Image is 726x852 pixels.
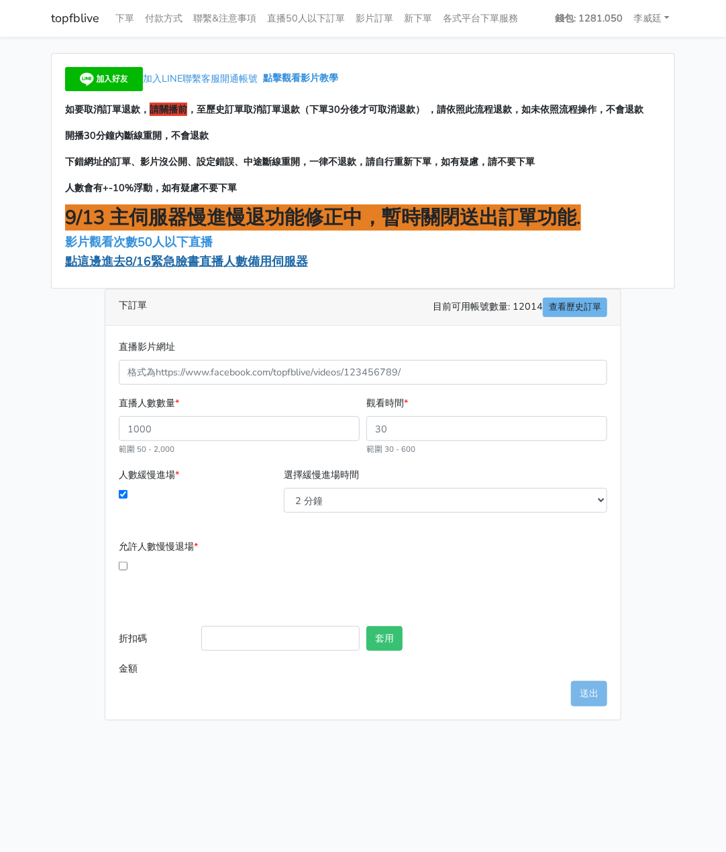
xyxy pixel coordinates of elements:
[65,204,581,231] span: 9/13 主伺服器慢進慢退功能修正中，暫時關閉送出訂單功能.
[138,234,213,250] span: 50人以下直播
[119,444,174,454] small: 範圍 50 - 2,000
[119,539,198,554] label: 允許人數慢慢退場
[437,5,523,32] a: 各式平台下單服務
[138,234,216,250] a: 50人以下直播
[366,444,415,454] small: 範圍 30 - 600
[65,155,535,168] span: 下錯網址的訂單、影片沒公開、設定錯誤、中途斷線重開，一律不退款，請自行重新下單，如有疑慮，請不要下單
[571,681,607,706] button: 送出
[119,416,360,441] input: 1000
[65,234,138,250] a: 影片觀看次數
[284,467,359,483] label: 選擇緩慢進場時間
[263,72,338,85] a: 點擊觀看影片教學
[366,395,408,411] label: 觀看時間
[119,467,179,483] label: 人數緩慢進場
[65,72,263,85] a: 加入LINE聯繫客服開通帳號
[262,5,350,32] a: 直播50人以下訂單
[187,103,643,116] span: ，至歷史訂單取消訂單退款（下單30分後才可取消退款） ，請依照此流程退款，如未依照流程操作，不會退款
[555,11,623,25] strong: 錢包: 1281.050
[399,5,437,32] a: 新下單
[65,253,308,269] a: 點這邊進去8/16緊急臉書直播人數備用伺服器
[65,103,150,116] span: 如要取消訂單退款，
[119,395,179,411] label: 直播人數數量
[150,103,187,116] span: 請關播前
[51,5,99,32] a: topfblive
[366,416,607,441] input: 30
[140,5,188,32] a: 付款方式
[110,5,140,32] a: 下單
[65,67,143,91] img: 加入好友
[105,290,621,326] div: 下訂單
[143,72,258,85] span: 加入LINE聯繫客服開通帳號
[433,298,607,317] span: 目前可用帳號數量: 12014
[543,298,607,317] a: 查看歷史訂單
[65,129,209,142] span: 開播30分鐘內斷線重開，不會退款
[115,656,198,681] label: 金額
[366,626,403,651] button: 套用
[119,360,607,385] input: 格式為https://www.facebook.com/topfblive/videos/123456789/
[550,5,628,32] a: 錢包: 1281.050
[188,5,262,32] a: 聯繫&注意事項
[65,181,237,194] span: 人數會有+-10%浮動，如有疑慮不要下單
[350,5,399,32] a: 影片訂單
[628,5,675,32] a: 李威廷
[119,339,175,355] label: 直播影片網址
[115,626,198,656] label: 折扣碼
